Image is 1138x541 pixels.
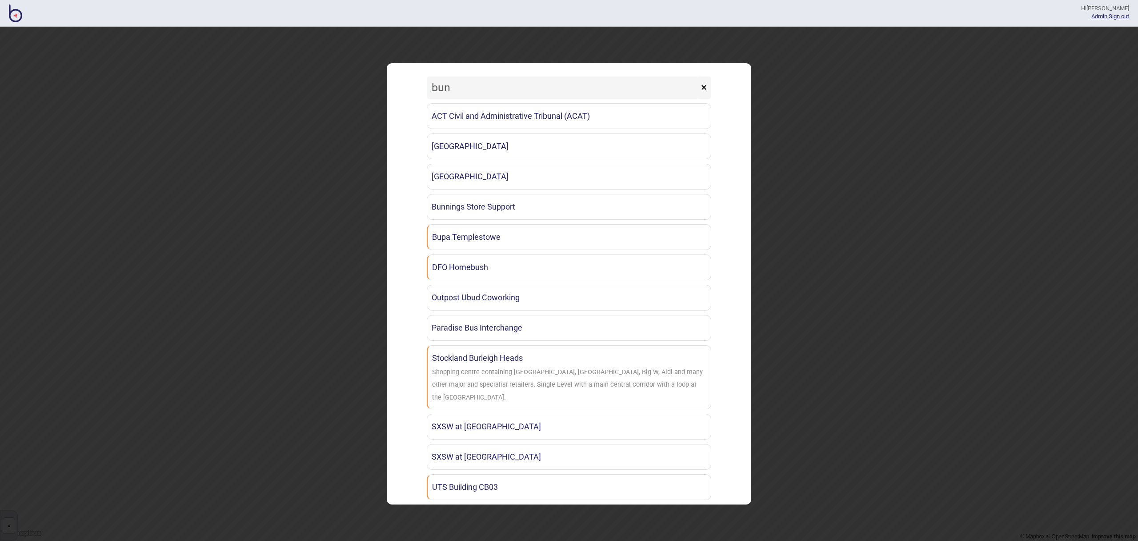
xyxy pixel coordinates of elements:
a: SXSW at [GEOGRAPHIC_DATA] [427,444,711,470]
a: Bupa Templestowe [427,224,711,250]
a: [GEOGRAPHIC_DATA] [427,164,711,190]
div: Shopping centre containing Woolworths, Aldi, Big W, Aldi and many other major and specialist reta... [432,366,706,404]
a: Paradise Bus Interchange [427,315,711,341]
input: Search locations by tag + name [427,77,699,99]
a: DFO Homebush [427,254,711,280]
button: × [697,77,711,99]
button: Sign out [1109,13,1129,20]
a: [GEOGRAPHIC_DATA] [427,133,711,159]
img: BindiMaps CMS [9,4,22,22]
div: Hi [PERSON_NAME] [1081,4,1129,12]
a: Outpost Ubud Coworking [427,285,711,311]
a: UTS Building CB03 [427,474,711,500]
a: SXSW at [GEOGRAPHIC_DATA] [427,414,711,440]
a: Admin [1091,13,1107,20]
span: | [1091,13,1109,20]
a: ACT Civil and Administrative Tribunal (ACAT) [427,103,711,129]
a: Bunnings Store Support [427,194,711,220]
a: Stockland Burleigh HeadsShopping centre containing [GEOGRAPHIC_DATA], [GEOGRAPHIC_DATA], Big W, A... [427,345,711,409]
